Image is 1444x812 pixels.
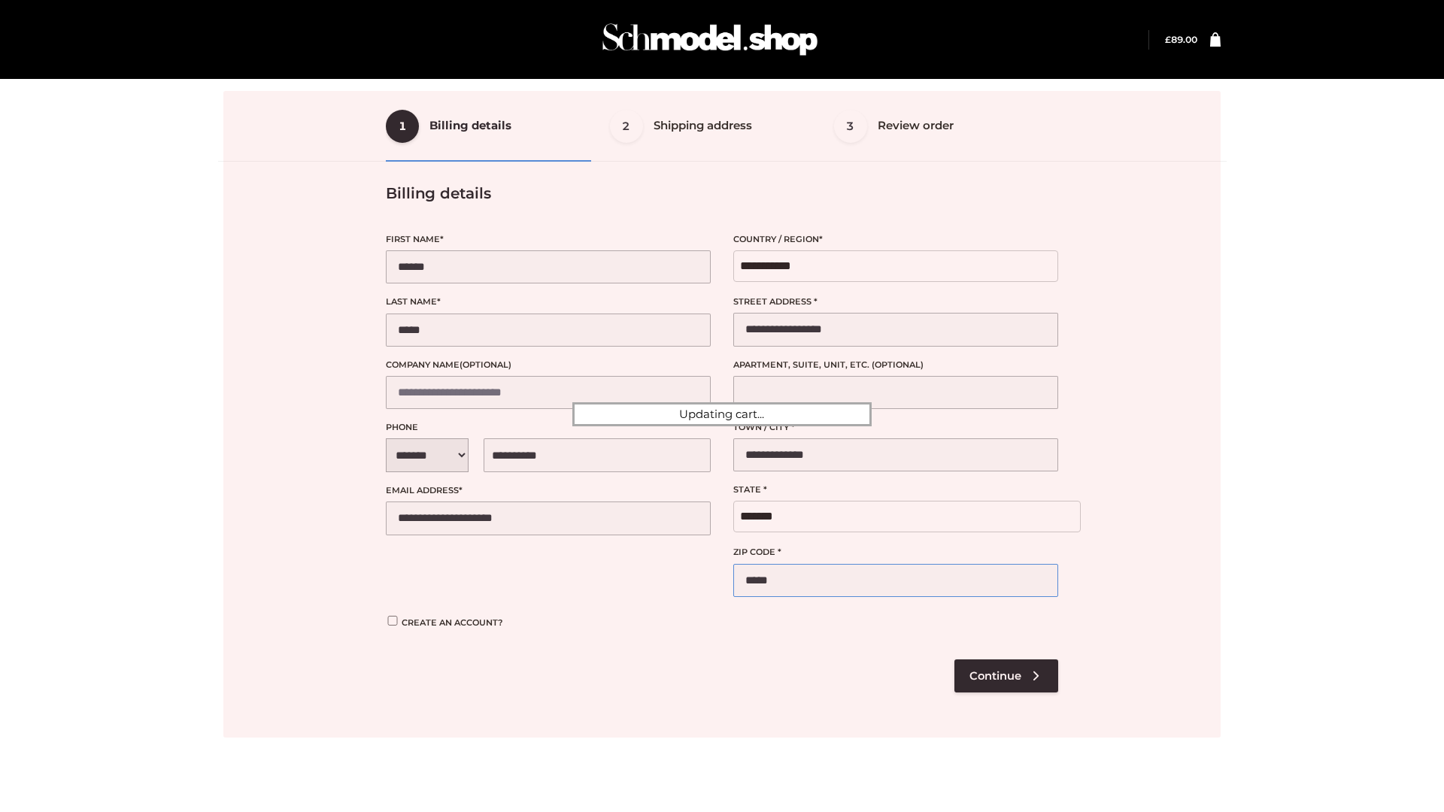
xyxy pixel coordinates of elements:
a: £89.00 [1165,34,1197,45]
div: Updating cart... [572,402,872,426]
img: Schmodel Admin 964 [597,10,823,69]
span: £ [1165,34,1171,45]
bdi: 89.00 [1165,34,1197,45]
